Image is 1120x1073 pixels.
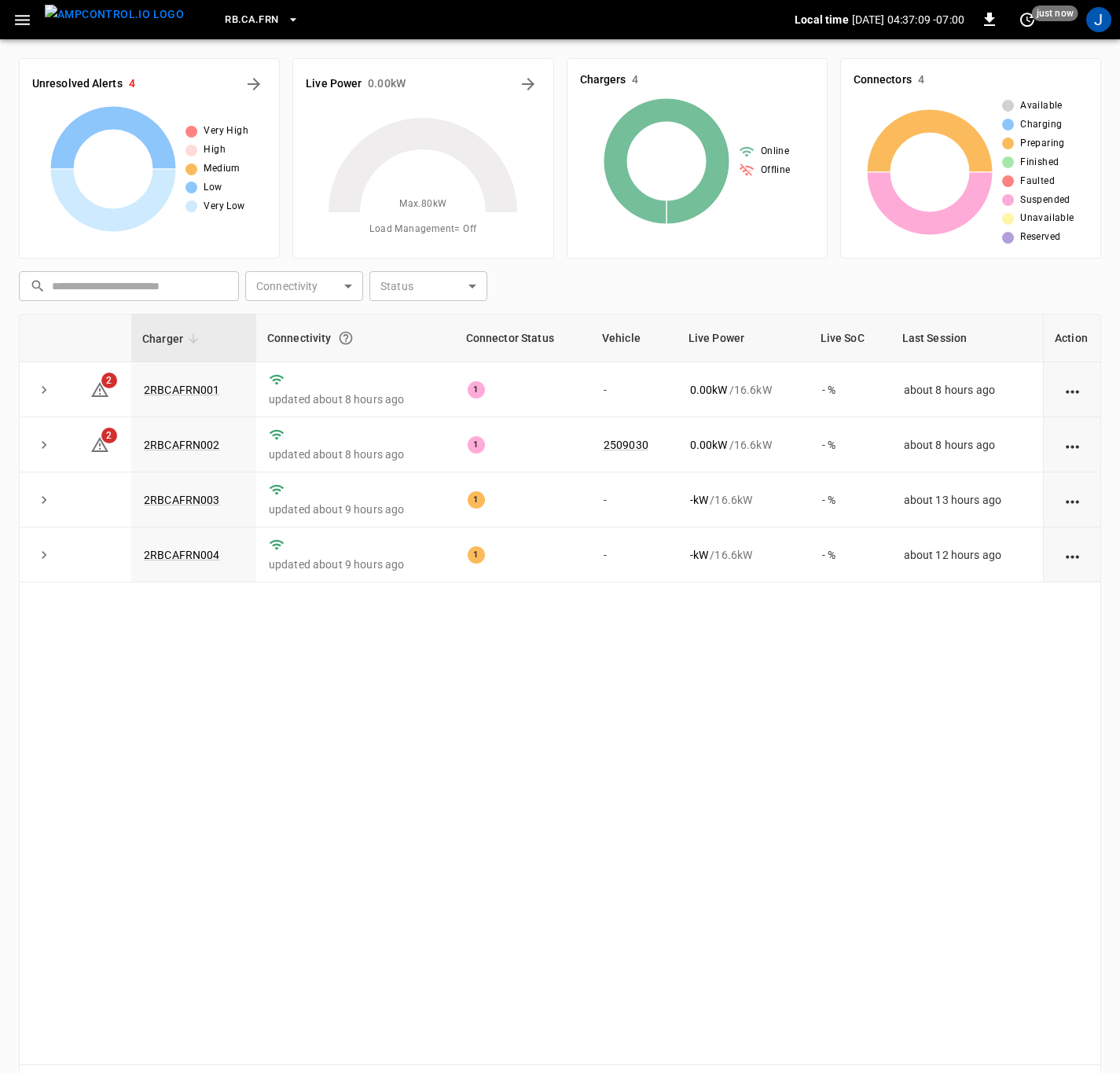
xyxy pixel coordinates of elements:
div: 1 [468,436,485,454]
th: Vehicle [591,314,678,362]
th: Live Power [678,314,810,362]
p: Local time [795,12,849,28]
p: updated about 8 hours ago [269,446,442,462]
td: - [591,362,678,417]
h6: Live Power [306,75,362,93]
button: expand row [32,433,56,457]
button: Connection between the charger and our software. [332,324,360,352]
span: Preparing [1020,136,1065,152]
p: updated about 8 hours ago [269,391,442,407]
button: set refresh interval [1015,7,1040,32]
div: action cell options [1063,547,1082,563]
span: Charger [142,329,204,348]
td: about 8 hours ago [891,362,1043,417]
span: 2 [101,428,117,443]
a: 2 [90,437,109,450]
p: [DATE] 04:37:09 -07:00 [852,12,964,28]
span: Max. 80 kW [399,197,446,212]
h6: 4 [632,72,638,89]
span: 2 [101,373,117,388]
span: Suspended [1020,193,1070,208]
button: All Alerts [241,72,266,97]
p: updated about 9 hours ago [269,557,442,572]
span: Unavailable [1020,211,1074,226]
h6: 4 [918,72,924,89]
div: action cell options [1063,382,1082,398]
td: - [591,527,678,582]
a: 2RBCAFRN002 [144,439,220,451]
span: Medium [204,161,240,177]
div: 1 [468,491,485,509]
a: 2RBCAFRN004 [144,549,220,561]
td: about 12 hours ago [891,527,1043,582]
span: Available [1020,98,1063,114]
p: 0.00 kW [690,382,728,398]
h6: 4 [129,75,135,93]
button: Energy Overview [516,72,541,97]
div: action cell options [1063,437,1082,453]
td: - % [810,527,891,582]
span: Offline [761,163,791,178]
span: Very Low [204,199,244,215]
p: - kW [690,547,708,563]
th: Action [1043,314,1100,362]
th: Connector Status [455,314,591,362]
button: expand row [32,378,56,402]
h6: Unresolved Alerts [32,75,123,93]
div: profile-icon [1086,7,1111,32]
div: / 16.6 kW [690,492,797,508]
div: / 16.6 kW [690,547,797,563]
p: updated about 9 hours ago [269,502,442,517]
td: about 8 hours ago [891,417,1043,472]
img: ampcontrol.io logo [45,5,184,24]
p: 0.00 kW [690,437,728,453]
p: - kW [690,492,708,508]
div: / 16.6 kW [690,382,797,398]
h6: Connectors [854,72,912,89]
div: / 16.6 kW [690,437,797,453]
span: High [204,142,226,158]
td: - % [810,362,891,417]
span: RB.CA.FRN [225,11,278,29]
a: 2509030 [604,439,648,451]
span: Very High [204,123,248,139]
button: expand row [32,543,56,567]
td: about 13 hours ago [891,472,1043,527]
span: Faulted [1020,174,1055,189]
span: just now [1032,6,1078,21]
div: 1 [468,381,485,399]
div: 1 [468,546,485,564]
td: - % [810,417,891,472]
span: Finished [1020,155,1059,171]
td: - % [810,472,891,527]
button: RB.CA.FRN [218,5,305,35]
span: Charging [1020,117,1062,133]
h6: Chargers [580,72,626,89]
td: - [591,472,678,527]
div: action cell options [1063,492,1082,508]
span: Online [761,144,789,160]
h6: 0.00 kW [368,75,406,93]
a: 2RBCAFRN003 [144,494,220,506]
span: Reserved [1020,230,1060,245]
button: expand row [32,488,56,512]
a: 2 [90,382,109,395]
div: Connectivity [267,324,444,352]
th: Live SoC [810,314,891,362]
span: Low [204,180,222,196]
th: Last Session [891,314,1043,362]
a: 2RBCAFRN001 [144,384,220,396]
span: Load Management = Off [369,222,476,237]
